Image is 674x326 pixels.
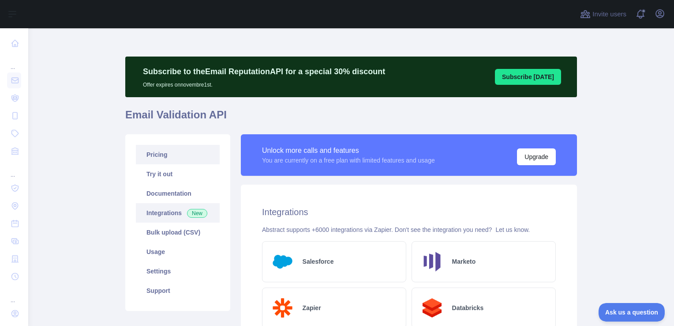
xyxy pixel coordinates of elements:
p: Offer expires on novembre 1st. [143,78,385,88]
a: Pricing [136,145,220,164]
iframe: Toggle Customer Support [599,303,665,322]
button: Let us know. [495,225,530,234]
button: Upgrade [517,148,556,165]
div: ... [7,286,21,304]
div: ... [7,53,21,71]
a: Integrations New [136,203,220,223]
div: Abstract supports +6000 integrations via Zapier. Don't see the integration you need? [262,225,556,234]
img: Logo [270,295,296,321]
img: Logo [419,295,445,321]
a: Support [136,281,220,300]
button: Subscribe [DATE] [495,69,561,85]
div: ... [7,161,21,178]
h2: Integrations [262,206,556,218]
img: Logo [270,249,296,275]
button: Invite users [578,7,628,21]
h2: Zapier [303,303,321,312]
h1: Email Validation API [125,108,577,129]
a: Bulk upload (CSV) [136,223,220,242]
div: You are currently on a free plan with limited features and usage [262,156,435,165]
h2: Databricks [452,303,484,312]
div: Unlock more calls and features [262,145,435,156]
a: Documentation [136,184,220,203]
img: Logo [419,249,445,275]
a: Try it out [136,164,220,184]
p: Subscribe to the Email Reputation API for a special 30 % discount [143,65,385,78]
h2: Marketo [452,257,476,266]
h2: Salesforce [303,257,334,266]
a: Settings [136,262,220,281]
span: Invite users [592,9,626,19]
span: New [187,209,207,218]
a: Usage [136,242,220,262]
